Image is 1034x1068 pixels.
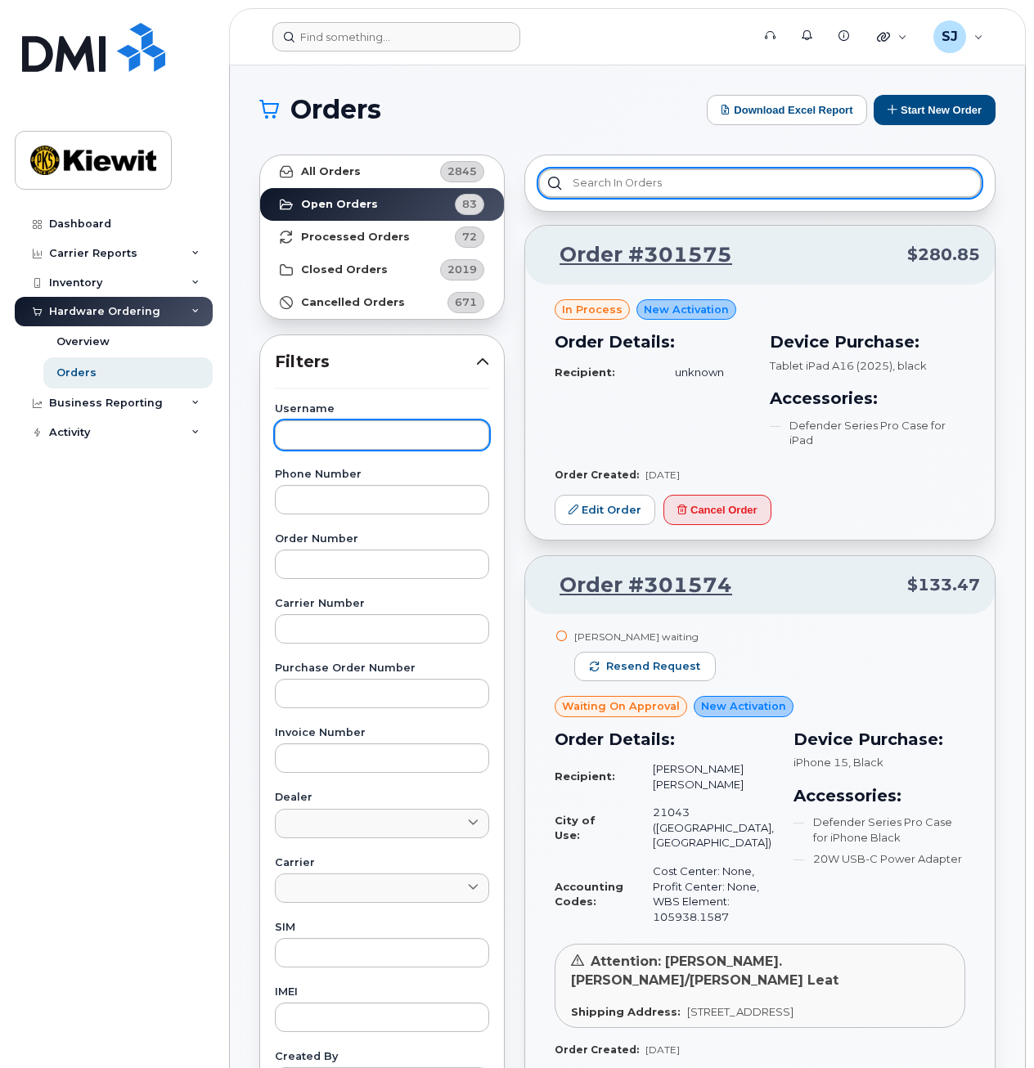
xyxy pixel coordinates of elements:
[638,857,774,931] td: Cost Center: None, Profit Center: None, WBS Element: 105938.1587
[275,1052,489,1062] label: Created By
[555,366,615,379] strong: Recipient:
[275,350,476,374] span: Filters
[907,573,980,597] span: $133.47
[645,469,680,481] span: [DATE]
[793,756,848,769] span: iPhone 15
[793,727,965,752] h3: Device Purchase:
[892,359,927,372] span: , black
[301,263,388,276] strong: Closed Orders
[275,728,489,738] label: Invoice Number
[275,792,489,803] label: Dealer
[770,418,965,448] li: Defender Series Pro Case for iPad
[301,296,405,309] strong: Cancelled Orders
[447,164,477,179] span: 2845
[275,987,489,998] label: IMEI
[793,783,965,808] h3: Accessories:
[638,755,774,798] td: [PERSON_NAME] [PERSON_NAME]
[571,1005,681,1018] strong: Shipping Address:
[874,95,996,125] button: Start New Order
[260,254,504,286] a: Closed Orders2019
[275,404,489,415] label: Username
[793,851,965,867] li: 20W USB-C Power Adapter
[555,1043,639,1056] strong: Order Created:
[275,858,489,868] label: Carrier
[707,95,867,125] button: Download Excel Report
[275,663,489,674] label: Purchase Order Number
[701,698,786,714] span: New Activation
[770,386,965,411] h3: Accessories:
[275,922,489,933] label: SIM
[555,495,655,525] a: Edit Order
[555,770,615,783] strong: Recipient:
[638,798,774,857] td: 21043 ([GEOGRAPHIC_DATA], [GEOGRAPHIC_DATA])
[770,359,892,372] span: Tablet iPad A16 (2025)
[555,880,623,909] strong: Accounting Codes:
[275,599,489,609] label: Carrier Number
[260,221,504,254] a: Processed Orders72
[301,165,361,178] strong: All Orders
[555,727,774,752] h3: Order Details:
[663,495,771,525] button: Cancel Order
[660,358,750,387] td: unknown
[301,231,410,244] strong: Processed Orders
[574,652,716,681] button: Resend request
[540,571,732,600] a: Order #301574
[555,469,639,481] strong: Order Created:
[275,534,489,545] label: Order Number
[462,229,477,245] span: 72
[848,756,883,769] span: , Black
[275,469,489,480] label: Phone Number
[606,659,700,674] span: Resend request
[260,286,504,319] a: Cancelled Orders671
[571,954,838,988] span: Attention: [PERSON_NAME].[PERSON_NAME]/[PERSON_NAME] Leat
[447,262,477,277] span: 2019
[562,698,680,714] span: Waiting On Approval
[793,814,965,845] li: Defender Series Pro Case for iPhone Black
[290,97,381,122] span: Orders
[574,630,716,644] div: [PERSON_NAME] waiting
[645,1043,680,1056] span: [DATE]
[455,294,477,310] span: 671
[687,1005,793,1018] span: [STREET_ADDRESS]
[562,302,623,317] span: in process
[462,196,477,212] span: 83
[770,330,965,354] h3: Device Purchase:
[301,198,378,211] strong: Open Orders
[907,243,980,267] span: $280.85
[260,188,504,221] a: Open Orders83
[260,155,504,188] a: All Orders2845
[644,302,729,317] span: New Activation
[555,814,596,842] strong: City of Use:
[538,168,982,198] input: Search in orders
[555,330,750,354] h3: Order Details:
[963,997,1022,1056] iframe: Messenger Launcher
[540,240,732,270] a: Order #301575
